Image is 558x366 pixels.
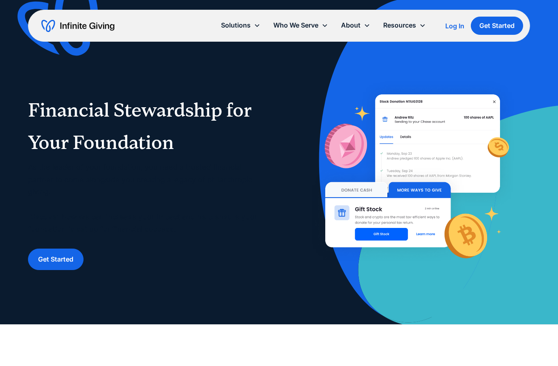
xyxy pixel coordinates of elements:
[221,20,251,31] div: Solutions
[28,213,258,234] strong: Discover how we can increase your impact and help ensure your foundation is set up for financial ...
[215,17,267,34] div: Solutions
[309,78,517,279] img: nonprofit donation platform for faith-based organizations and ministries
[273,20,318,31] div: Who We Serve
[471,17,523,35] a: Get Started
[377,17,432,34] div: Resources
[28,99,251,154] sub: Financial Stewardship for Your Foundation
[41,19,114,32] a: home
[335,17,377,34] div: About
[267,17,335,34] div: Who We Serve
[28,249,84,270] a: Get Started
[341,20,361,31] div: About
[445,21,464,31] a: Log In
[383,20,416,31] div: Resources
[28,161,263,236] p: As the leader of your foundation, you need a trusted financial partner to come alongside you crea...
[445,23,464,29] div: Log In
